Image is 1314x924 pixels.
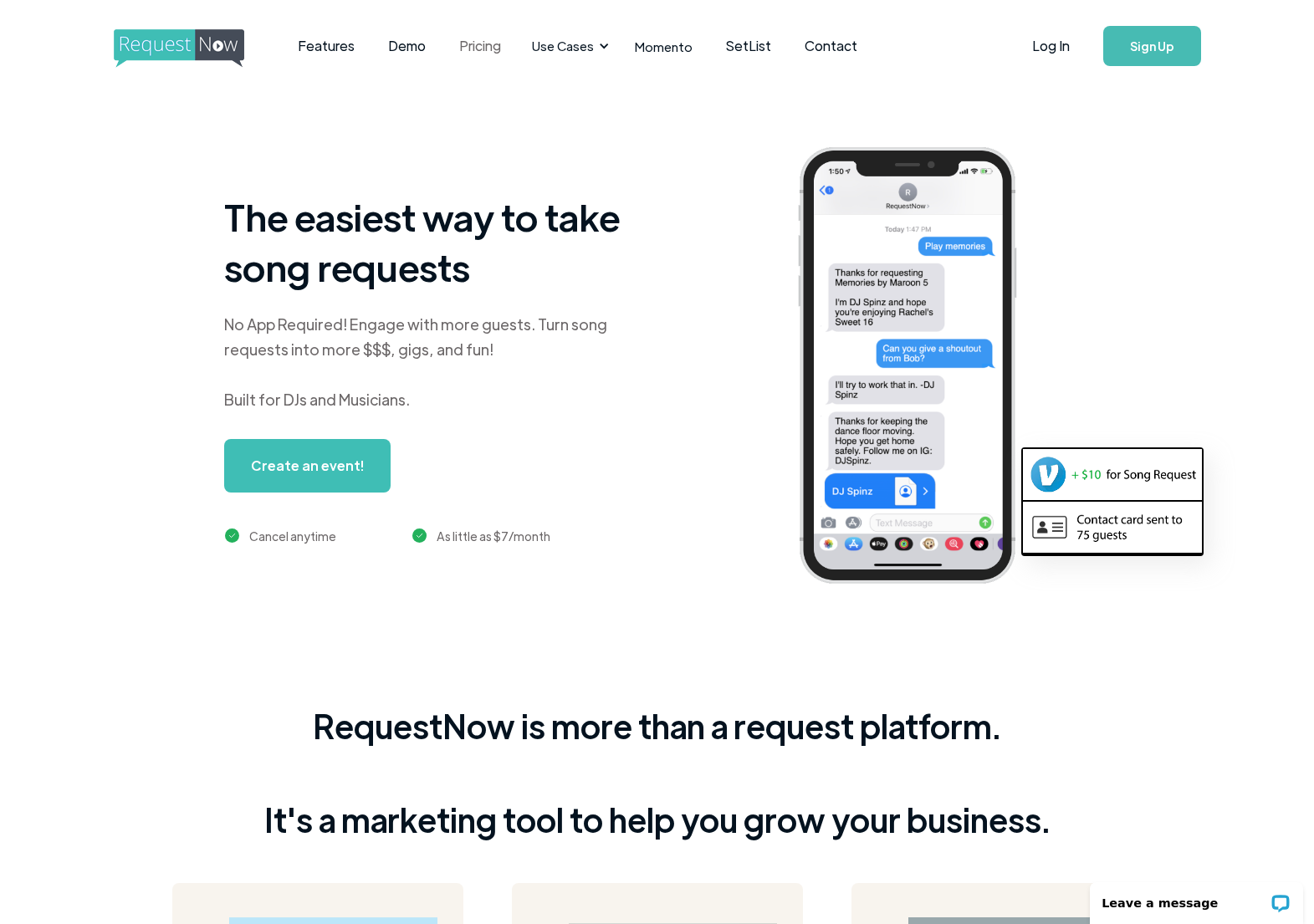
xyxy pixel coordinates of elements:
[1079,871,1314,924] iframe: LiveChat chat widget
[114,29,275,68] img: requestnow logo
[532,37,594,55] div: Use Cases
[224,191,642,292] h1: The easiest way to take song requests
[618,22,709,71] a: Momento
[224,439,391,493] a: Create an event!
[788,20,874,72] a: Contact
[1015,17,1086,75] a: Log In
[281,20,371,72] a: Features
[264,702,1051,843] div: RequestNow is more than a request platform. It's a marketing tool to help you grow your business.
[779,135,1061,601] img: iphone screenshot
[371,20,442,72] a: Demo
[1023,502,1202,552] img: contact card example
[709,20,788,72] a: SetList
[522,20,614,72] div: Use Cases
[1103,26,1201,66] a: Sign Up
[1023,449,1202,499] img: venmo screenshot
[224,312,642,412] div: No App Required! Engage with more guests. Turn song requests into more $$$, gigs, and fun! Built ...
[225,528,239,543] img: green checkmark
[442,20,518,72] a: Pricing
[114,29,239,63] a: home
[437,526,550,546] div: As little as $7/month
[249,526,336,546] div: Cancel anytime
[412,528,427,543] img: green checkmark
